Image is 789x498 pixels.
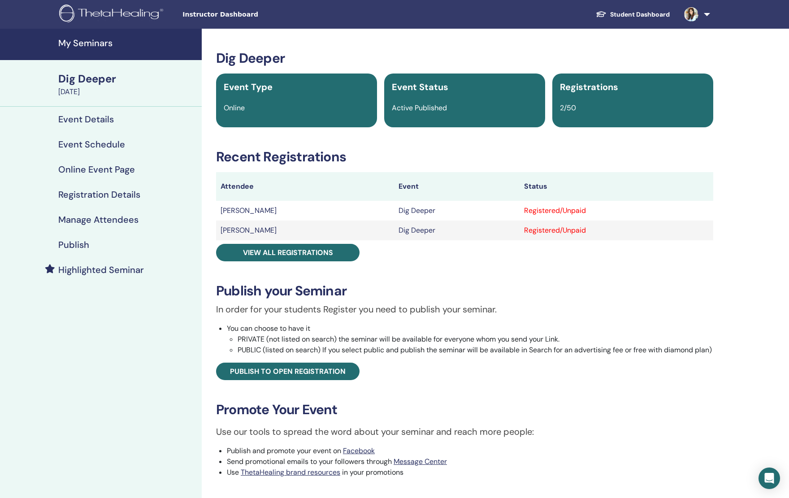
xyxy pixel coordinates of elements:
[216,425,713,438] p: Use our tools to spread the word about your seminar and reach more people:
[216,201,394,221] td: [PERSON_NAME]
[238,334,713,345] li: PRIVATE (not listed on search) the seminar will be available for everyone whom you send your Link.
[227,323,713,355] li: You can choose to have it
[224,103,245,113] span: Online
[343,446,375,455] a: Facebook
[227,467,713,478] li: Use in your promotions
[216,221,394,240] td: [PERSON_NAME]
[392,81,448,93] span: Event Status
[216,283,713,299] h3: Publish your Seminar
[524,205,709,216] div: Registered/Unpaid
[58,139,125,150] h4: Event Schedule
[241,468,340,477] a: ThetaHealing brand resources
[394,172,519,201] th: Event
[216,149,713,165] h3: Recent Registrations
[216,363,360,380] a: Publish to open registration
[58,87,196,97] div: [DATE]
[684,7,698,22] img: default.jpg
[59,4,166,25] img: logo.png
[392,103,447,113] span: Active Published
[58,214,139,225] h4: Manage Attendees
[394,221,519,240] td: Dig Deeper
[58,114,114,125] h4: Event Details
[230,367,346,376] span: Publish to open registration
[58,264,144,275] h4: Highlighted Seminar
[216,172,394,201] th: Attendee
[216,244,360,261] a: View all registrations
[227,456,713,467] li: Send promotional emails to your followers through
[216,303,713,316] p: In order for your students Register you need to publish your seminar.
[560,81,618,93] span: Registrations
[58,38,196,48] h4: My Seminars
[524,225,709,236] div: Registered/Unpaid
[53,71,202,97] a: Dig Deeper[DATE]
[216,402,713,418] h3: Promote Your Event
[238,345,713,355] li: PUBLIC (listed on search) If you select public and publish the seminar will be available in Searc...
[58,164,135,175] h4: Online Event Page
[216,50,713,66] h3: Dig Deeper
[227,446,713,456] li: Publish and promote your event on
[58,239,89,250] h4: Publish
[243,248,333,257] span: View all registrations
[520,172,714,201] th: Status
[224,81,273,93] span: Event Type
[58,189,140,200] h4: Registration Details
[589,6,677,23] a: Student Dashboard
[182,10,317,19] span: Instructor Dashboard
[58,71,196,87] div: Dig Deeper
[394,457,447,466] a: Message Center
[596,10,607,18] img: graduation-cap-white.svg
[560,103,576,113] span: 2/50
[394,201,519,221] td: Dig Deeper
[759,468,780,489] div: Open Intercom Messenger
